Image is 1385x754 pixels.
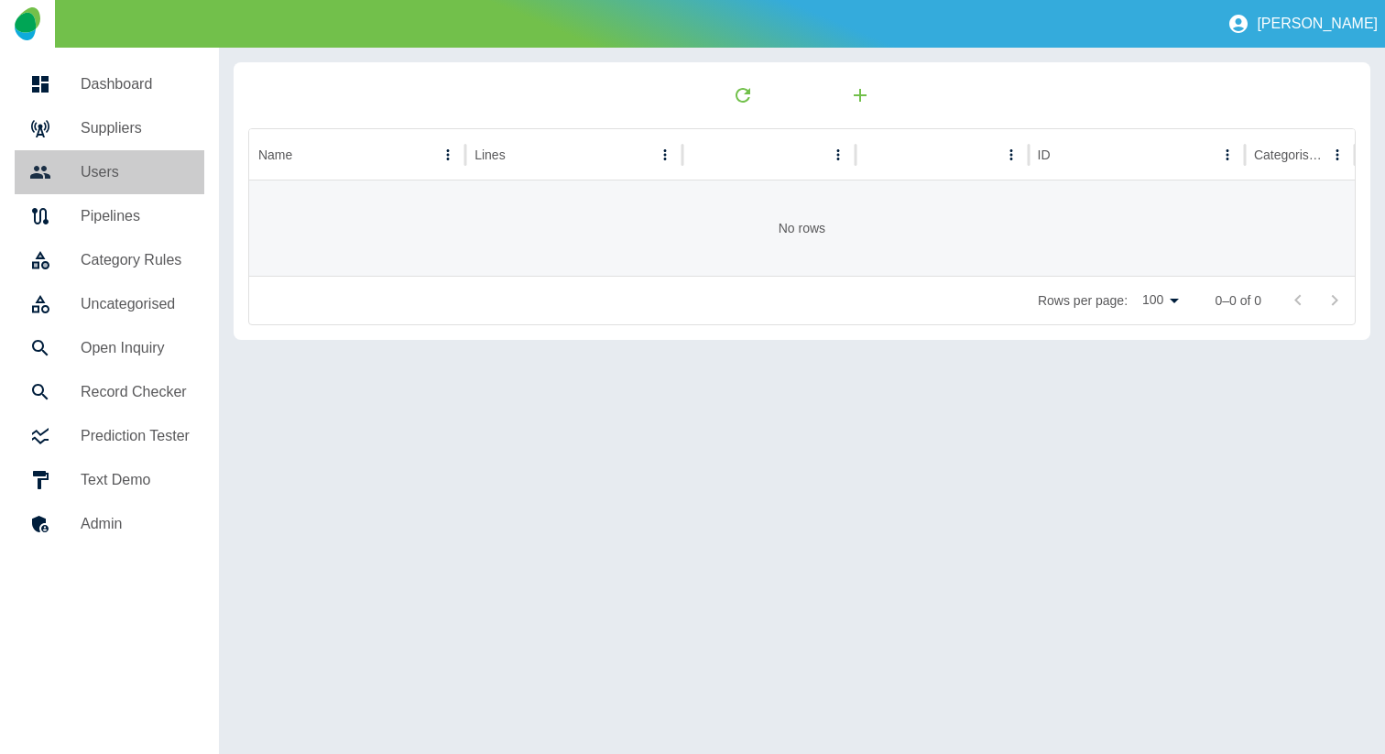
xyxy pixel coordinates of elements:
[81,205,190,227] h5: Pipelines
[15,370,204,414] a: Record Checker
[15,326,204,370] a: Open Inquiry
[1215,142,1240,168] button: ID column menu
[1254,148,1323,162] div: Categorised
[15,502,204,546] a: Admin
[81,249,190,271] h5: Category Rules
[258,148,292,162] div: Name
[998,142,1024,168] button: column menu
[81,469,190,491] h5: Text Demo
[81,337,190,359] h5: Open Inquiry
[81,425,190,447] h5: Prediction Tester
[81,513,190,535] h5: Admin
[81,293,190,315] h5: Uncategorised
[15,458,204,502] a: Text Demo
[474,148,505,162] div: Lines
[15,194,204,238] a: Pipelines
[652,142,678,168] button: Lines column menu
[81,381,190,403] h5: Record Checker
[1257,16,1378,32] p: [PERSON_NAME]
[81,161,190,183] h5: Users
[249,180,1355,276] div: No rows
[15,106,204,150] a: Suppliers
[1220,5,1385,42] button: [PERSON_NAME]
[1038,148,1051,162] div: ID
[1215,291,1261,310] p: 0–0 of 0
[15,62,204,106] a: Dashboard
[15,282,204,326] a: Uncategorised
[81,117,190,139] h5: Suppliers
[1135,287,1185,313] div: 100
[81,73,190,95] h5: Dashboard
[15,7,39,40] img: Logo
[15,414,204,458] a: Prediction Tester
[825,142,851,168] button: column menu
[435,142,461,168] button: Name column menu
[1038,291,1128,310] p: Rows per page:
[1325,142,1350,168] button: Categorised column menu
[15,150,204,194] a: Users
[15,238,204,282] a: Category Rules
